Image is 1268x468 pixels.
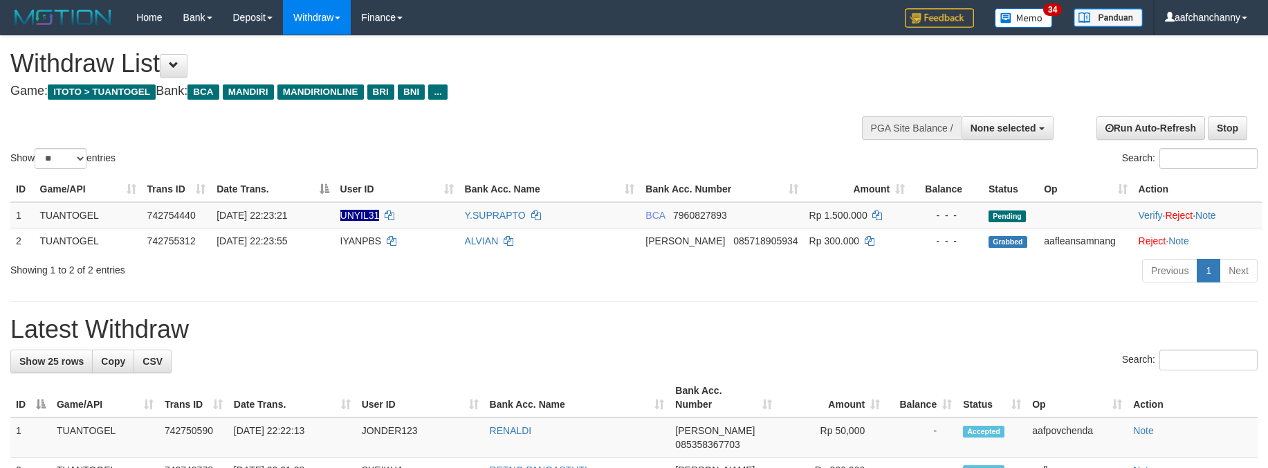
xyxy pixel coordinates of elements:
[963,426,1004,438] span: Accepted
[356,378,484,417] th: User ID: activate to sort column ascending
[465,210,526,221] a: Y.SUPRAPTO
[957,378,1027,417] th: Status: activate to sort column ascending
[10,258,518,277] div: Showing 1 to 2 of 2 entries
[1168,235,1189,246] a: Note
[1038,177,1132,202] th: Op: activate to sort column ascending
[962,116,1054,140] button: None selected
[673,210,727,221] span: Copy 7960827893 to clipboard
[10,177,35,202] th: ID
[675,439,739,450] span: Copy 085358367703 to clipboard
[862,116,962,140] div: PGA Site Balance /
[885,378,957,417] th: Balance: activate to sort column ascending
[335,177,459,202] th: User ID: activate to sort column ascending
[101,356,125,367] span: Copy
[885,417,957,458] td: -
[159,417,228,458] td: 742750590
[809,235,859,246] span: Rp 300.000
[733,235,798,246] span: Copy 085718905934 to clipboard
[143,356,163,367] span: CSV
[1195,210,1216,221] a: Note
[916,208,977,222] div: - - -
[1133,228,1262,253] td: ·
[1074,8,1143,27] img: panduan.png
[10,84,831,98] h4: Game: Bank:
[989,210,1026,222] span: Pending
[211,177,334,202] th: Date Trans.: activate to sort column descending
[10,228,35,253] td: 2
[640,177,803,202] th: Bank Acc. Number: activate to sort column ascending
[645,210,665,221] span: BCA
[1197,259,1220,282] a: 1
[1027,417,1128,458] td: aafpovchenda
[484,378,670,417] th: Bank Acc. Name: activate to sort column ascending
[995,8,1053,28] img: Button%20Memo.svg
[1142,259,1197,282] a: Previous
[1165,210,1193,221] a: Reject
[910,177,983,202] th: Balance
[340,235,382,246] span: IYANPBS
[1096,116,1205,140] a: Run Auto-Refresh
[1159,148,1258,169] input: Search:
[10,378,51,417] th: ID: activate to sort column descending
[223,84,274,100] span: MANDIRI
[670,378,778,417] th: Bank Acc. Number: activate to sort column ascending
[10,350,93,373] a: Show 25 rows
[809,210,867,221] span: Rp 1.500.000
[35,177,142,202] th: Game/API: activate to sort column ascending
[35,148,86,169] select: Showentries
[1159,350,1258,370] input: Search:
[51,378,159,417] th: Game/API: activate to sort column ascending
[19,356,84,367] span: Show 25 rows
[10,202,35,228] td: 1
[645,235,725,246] span: [PERSON_NAME]
[10,417,51,458] td: 1
[1133,425,1154,436] a: Note
[35,202,142,228] td: TUANTOGEL
[356,417,484,458] td: JONDER123
[92,350,134,373] a: Copy
[1220,259,1258,282] a: Next
[1208,116,1247,140] a: Stop
[147,210,196,221] span: 742754440
[778,417,885,458] td: Rp 50,000
[142,177,212,202] th: Trans ID: activate to sort column ascending
[983,177,1038,202] th: Status
[10,316,1258,343] h1: Latest Withdraw
[675,425,755,436] span: [PERSON_NAME]
[1043,3,1062,16] span: 34
[971,123,1036,134] span: None selected
[10,148,116,169] label: Show entries
[187,84,219,100] span: BCA
[10,7,116,28] img: MOTION_logo.png
[398,84,425,100] span: BNI
[35,228,142,253] td: TUANTOGEL
[804,177,911,202] th: Amount: activate to sort column ascending
[1027,378,1128,417] th: Op: activate to sort column ascending
[1139,210,1163,221] a: Verify
[228,417,356,458] td: [DATE] 22:22:13
[916,234,977,248] div: - - -
[1133,177,1262,202] th: Action
[10,50,831,78] h1: Withdraw List
[778,378,885,417] th: Amount: activate to sort column ascending
[465,235,499,246] a: ALVIAN
[340,210,380,221] span: Nama rekening ada tanda titik/strip, harap diedit
[277,84,364,100] span: MANDIRIONLINE
[428,84,447,100] span: ...
[228,378,356,417] th: Date Trans.: activate to sort column ascending
[134,350,172,373] a: CSV
[1133,202,1262,228] td: · ·
[1128,378,1258,417] th: Action
[147,235,196,246] span: 742755312
[1122,350,1258,370] label: Search:
[48,84,156,100] span: ITOTO > TUANTOGEL
[905,8,974,28] img: Feedback.jpg
[217,210,287,221] span: [DATE] 22:23:21
[159,378,228,417] th: Trans ID: activate to sort column ascending
[51,417,159,458] td: TUANTOGEL
[367,84,394,100] span: BRI
[1139,235,1166,246] a: Reject
[1038,228,1132,253] td: aafleansamnang
[490,425,532,436] a: RENALDI
[989,236,1027,248] span: Grabbed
